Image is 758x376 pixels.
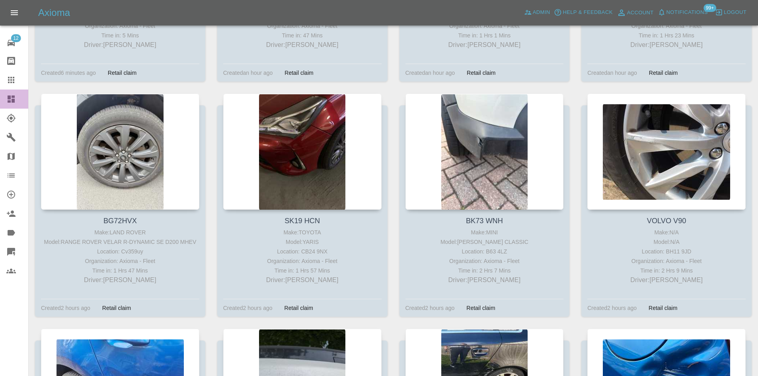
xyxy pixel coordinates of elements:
div: Created 2 hours ago [41,303,90,313]
div: Make: TOYOTA [225,228,380,237]
div: Organization: Axioma - Fleet [43,256,197,266]
div: Time in: 2 Hrs 7 Mins [407,266,562,275]
div: Model: [PERSON_NAME] CLASSIC [407,237,562,247]
div: Model: N/A [589,237,744,247]
a: BG72HVX [103,217,137,225]
div: Location: BH11 9JD [589,247,744,256]
div: Retail claim [643,303,683,313]
a: VOLVO V90 [647,217,686,225]
div: Retail claim [102,68,142,78]
p: Driver: [PERSON_NAME] [43,275,197,285]
h5: Axioma [38,6,70,19]
div: Location: B63 4LZ [407,247,562,256]
div: Retail claim [461,68,501,78]
div: Created an hour ago [223,68,273,78]
div: Time in: 2 Hrs 9 Mins [589,266,744,275]
p: Driver: [PERSON_NAME] [407,40,562,50]
button: Help & Feedback [552,6,614,19]
button: Notifications [656,6,710,19]
div: Location: Cv359uy [43,247,197,256]
div: Organization: Axioma - Fleet [225,256,380,266]
p: Driver: [PERSON_NAME] [407,275,562,285]
div: Make: LAND ROVER [43,228,197,237]
div: Organization: Axioma - Fleet [225,21,380,31]
div: Retail claim [279,303,319,313]
div: Time in: 1 Hrs 23 Mins [589,31,744,40]
p: Driver: [PERSON_NAME] [225,40,380,50]
div: Organization: Axioma - Fleet [407,21,562,31]
div: Created an hour ago [405,68,455,78]
div: Time in: 1 Hrs 57 Mins [225,266,380,275]
div: Retail claim [279,68,319,78]
div: Time in: 5 Mins [43,31,197,40]
p: Driver: [PERSON_NAME] [589,40,744,50]
span: 12 [11,34,21,42]
div: Location: CB24 9NX [225,247,380,256]
a: BK73 WNH [466,217,503,225]
div: Retail claim [96,303,137,313]
div: Created an hour ago [587,68,637,78]
div: Make: MINI [407,228,562,237]
div: Model: YARIS [225,237,380,247]
span: Notifications [666,8,708,17]
div: Organization: Axioma - Fleet [407,256,562,266]
span: Admin [533,8,550,17]
p: Driver: [PERSON_NAME] [43,40,197,50]
button: Logout [713,6,748,19]
p: Driver: [PERSON_NAME] [589,275,744,285]
div: Make: N/A [589,228,744,237]
div: Organization: Axioma - Fleet [589,21,744,31]
span: Account [627,8,654,18]
div: Time in: 1 Hrs 47 Mins [43,266,197,275]
div: Time in: 1 Hrs 1 Mins [407,31,562,40]
p: Driver: [PERSON_NAME] [225,275,380,285]
div: Created 6 minutes ago [41,68,96,78]
div: Model: RANGE ROVER VELAR R-DYNAMIC SE D200 MHEV [43,237,197,247]
div: Created 2 hours ago [405,303,455,313]
div: Retail claim [643,68,684,78]
div: Created 2 hours ago [587,303,637,313]
span: 99+ [703,4,716,12]
a: Account [615,6,656,19]
div: Organization: Axioma - Fleet [589,256,744,266]
button: Open drawer [5,3,24,22]
a: SK19 HCN [284,217,320,225]
div: Retail claim [460,303,501,313]
div: Time in: 47 Mins [225,31,380,40]
span: Help & Feedback [563,8,612,17]
span: Logout [724,8,746,17]
a: Admin [522,6,552,19]
div: Created 2 hours ago [223,303,273,313]
div: Organization: Axioma - Fleet [43,21,197,31]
